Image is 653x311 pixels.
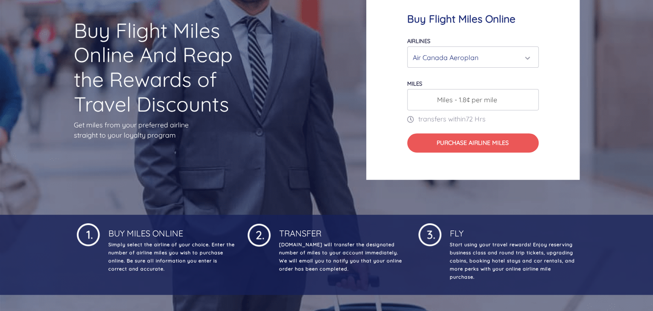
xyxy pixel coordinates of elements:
span: Miles - 1.8¢ per mile [433,95,497,105]
p: Simply select the airline of your choice. Enter the number of airline miles you wish to purchase ... [107,241,235,273]
h1: Buy Flight Miles Online And Reap the Rewards of Travel Discounts [74,18,253,116]
label: miles [407,80,422,87]
label: Airlines [407,37,430,44]
img: 1 [248,222,271,247]
span: 72 Hrs [466,115,486,123]
h4: Buy Flight Miles Online [407,13,539,25]
button: Purchase Airline Miles [407,133,539,153]
p: transfers within [407,114,539,124]
img: 1 [77,222,100,246]
h4: Fly [448,222,576,239]
button: Air Canada Aeroplan [407,46,539,68]
img: 1 [418,222,441,246]
div: Air Canada Aeroplan [413,49,528,66]
p: Get miles from your preferred airline straight to your loyalty program [74,120,253,140]
p: Start using your travel rewards! Enjoy reserving business class and round trip tickets, upgrading... [448,241,576,281]
h4: Buy Miles Online [107,222,235,239]
h4: Transfer [277,222,405,239]
p: [DOMAIN_NAME] will transfer the designated number of miles to your account immediately. We will e... [277,241,405,273]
